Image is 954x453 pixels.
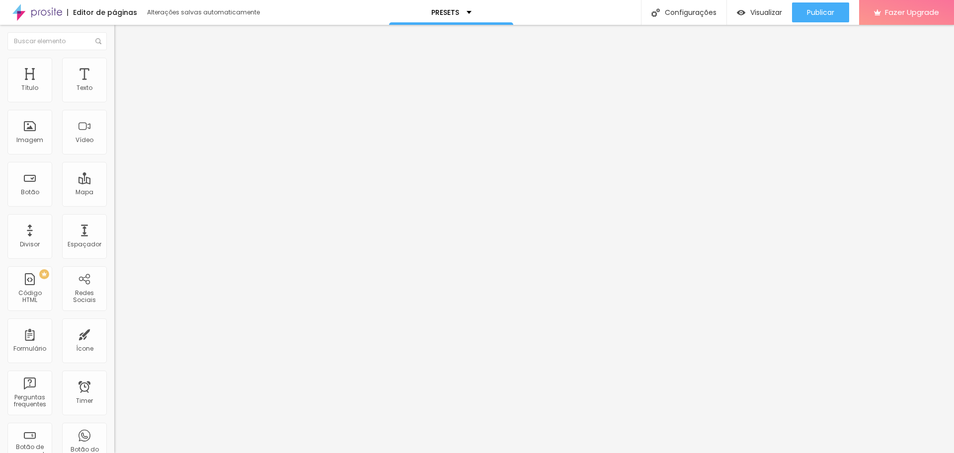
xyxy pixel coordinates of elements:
[21,84,38,91] div: Título
[147,9,261,15] div: Alterações salvas automaticamente
[77,84,92,91] div: Texto
[651,8,660,17] img: Icone
[95,38,101,44] img: Icone
[7,32,107,50] input: Buscar elemento
[10,290,49,304] div: Código HTML
[67,9,137,16] div: Editor de páginas
[76,345,93,352] div: Ícone
[76,397,93,404] div: Timer
[737,8,745,17] img: view-1.svg
[68,241,101,248] div: Espaçador
[76,189,93,196] div: Mapa
[114,25,954,453] iframe: Editor
[750,8,782,16] span: Visualizar
[21,189,39,196] div: Botão
[76,137,93,144] div: Vídeo
[792,2,849,22] button: Publicar
[10,394,49,408] div: Perguntas frequentes
[16,137,43,144] div: Imagem
[65,290,104,304] div: Redes Sociais
[431,9,459,16] p: PRESETS
[807,8,834,16] span: Publicar
[727,2,792,22] button: Visualizar
[20,241,40,248] div: Divisor
[13,345,46,352] div: Formulário
[885,8,939,16] span: Fazer Upgrade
